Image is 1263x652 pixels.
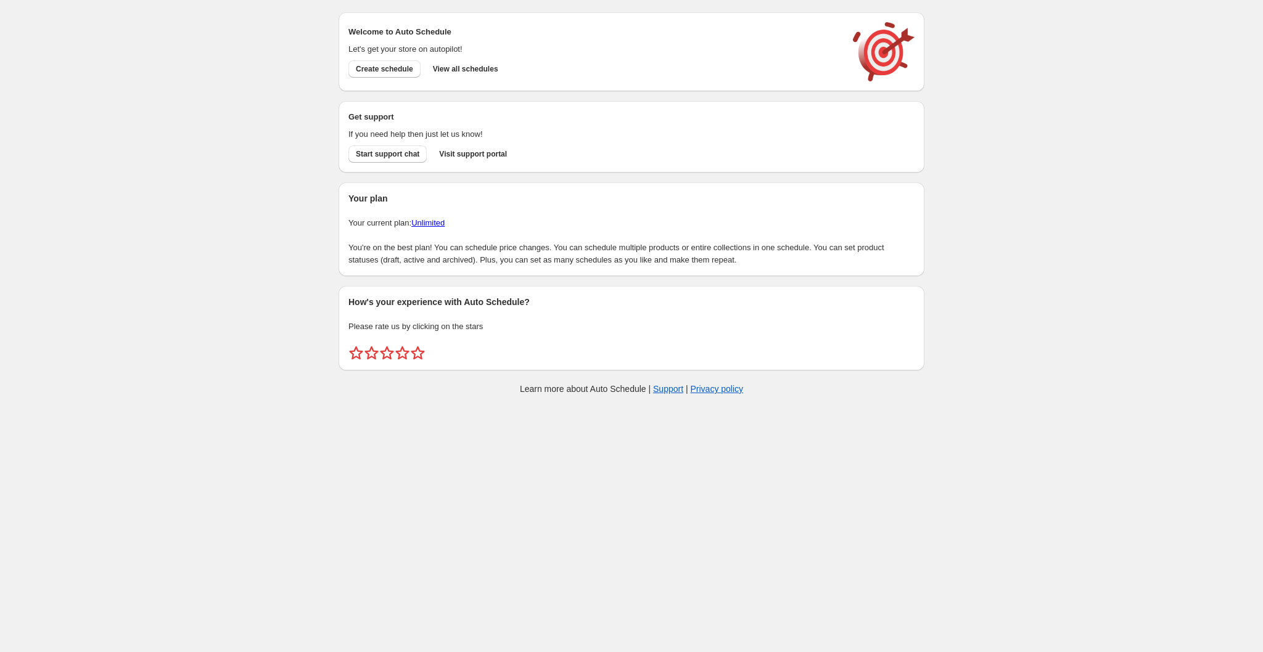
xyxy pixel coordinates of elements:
a: Privacy policy [691,384,744,394]
h2: Welcome to Auto Schedule [348,26,841,38]
span: Start support chat [356,149,419,159]
h2: Get support [348,111,841,123]
a: Visit support portal [432,145,514,163]
span: View all schedules [433,64,498,74]
a: Support [653,384,683,394]
p: Please rate us by clicking on the stars [348,320,915,333]
p: If you need help then just let us know! [348,128,841,141]
a: Start support chat [348,145,427,163]
a: Unlimited [411,218,445,227]
p: You're on the best plan! You can schedule price changes. You can schedule multiple products or en... [348,242,915,266]
span: Visit support portal [439,149,507,159]
p: Your current plan: [348,217,915,229]
button: View all schedules [426,60,506,78]
h2: Your plan [348,192,915,205]
span: Create schedule [356,64,413,74]
p: Learn more about Auto Schedule | | [520,383,743,395]
button: Create schedule [348,60,421,78]
h2: How's your experience with Auto Schedule? [348,296,915,308]
p: Let's get your store on autopilot! [348,43,841,55]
